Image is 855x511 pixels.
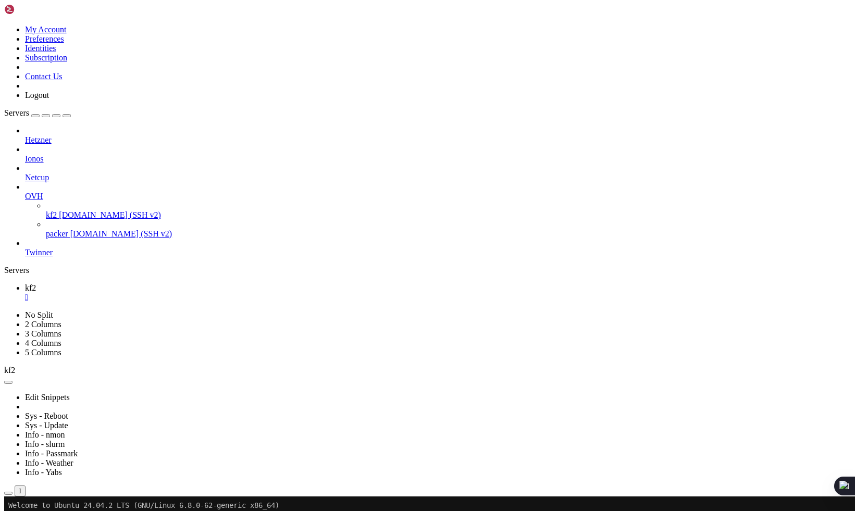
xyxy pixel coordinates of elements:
[25,283,851,302] a: kf2
[70,229,172,238] span: [DOMAIN_NAME] (SSH v2)
[57,154,61,164] div: (12, 16)
[25,135,851,145] a: Hetzner
[25,72,63,81] a: Contact Us
[25,145,851,164] li: Ionos
[4,23,720,32] x-row: System information as of [DATE]
[25,135,52,144] span: Hetzner
[4,42,720,51] x-row: System load: 1.14 Processes: 320
[25,421,68,430] a: Sys - Update
[25,348,61,357] a: 5 Columns
[25,449,78,458] a: Info - Passmark
[15,485,26,496] button: 
[25,283,36,292] span: kf2
[25,320,61,329] a: 2 Columns
[4,51,720,60] x-row: Usage of /: 10.9% of 374.45GB Users logged in: 0
[4,266,851,275] div: Servers
[4,154,720,164] x-row: root@kf2:~#
[25,458,73,467] a: Info - Weather
[4,98,720,107] x-row: 55 updates can be applied immediately.
[4,108,71,117] a: Servers
[25,182,851,239] li: OVH
[19,487,21,495] div: 
[25,164,851,182] li: Netcup
[25,412,68,420] a: Sys - Reboot
[25,25,67,34] a: My Account
[59,210,161,219] span: [DOMAIN_NAME] (SSH v2)
[25,239,851,257] li: Twinner
[25,44,56,53] a: Identities
[25,293,851,302] a: 
[25,91,49,99] a: Logout
[46,201,851,220] li: kf2 [DOMAIN_NAME] (SSH v2)
[25,248,53,257] span: Twinner
[46,229,851,239] a: packer [DOMAIN_NAME] (SSH v2)
[25,192,851,201] a: OVH
[4,366,15,375] span: kf2
[25,339,61,347] a: 4 Columns
[4,79,720,89] x-row: Temperature: 51.0 C
[25,154,851,164] a: Ionos
[25,173,49,182] span: Netcup
[25,329,61,338] a: 3 Columns
[4,135,720,145] x-row: *** System restart required ***
[46,210,851,220] a: kf2 [DOMAIN_NAME] (SSH v2)
[25,173,851,182] a: Netcup
[25,126,851,145] li: Hetzner
[46,220,851,239] li: packer [DOMAIN_NAME] (SSH v2)
[4,108,29,117] span: Servers
[25,310,53,319] a: No Split
[4,145,720,154] x-row: Last login: [DATE] from [TECHNICAL_ID]
[25,430,65,439] a: Info - nmon
[4,60,720,70] x-row: Memory usage: 82% IPv4 address for eno1: [TECHNICAL_ID]
[4,70,720,79] x-row: Swap usage: 11% IPv6 address for eno1: [TECHNICAL_ID]
[4,4,720,14] x-row: Welcome to Ubuntu 24.04.2 LTS (GNU/Linux 6.8.0-62-generic x86_64)
[25,154,44,163] span: Ionos
[4,4,64,15] img: Shellngn
[25,440,65,448] a: Info - slurm
[46,210,57,219] span: kf2
[25,53,67,62] a: Subscription
[46,229,68,238] span: packer
[25,248,851,257] a: Twinner
[25,393,70,402] a: Edit Snippets
[4,107,720,117] x-row: To see these additional updates run: apt list --upgradable
[25,34,64,43] a: Preferences
[25,468,62,477] a: Info - Yabs
[25,192,43,201] span: OVH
